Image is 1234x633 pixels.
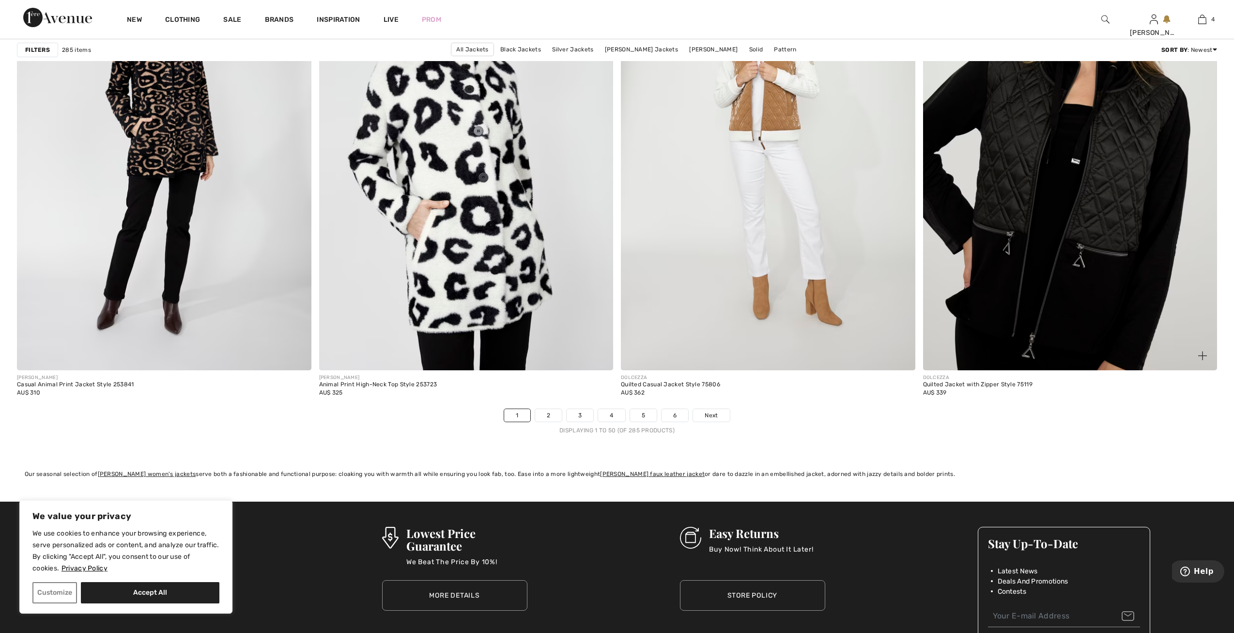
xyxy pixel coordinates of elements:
div: Quilted Jacket with Zipper Style 75119 [923,381,1033,388]
div: Casual Animal Print Jacket Style 253841 [17,381,134,388]
span: Deals And Promotions [998,576,1068,586]
img: Lowest Price Guarantee [382,527,399,549]
img: 1ère Avenue [23,8,92,27]
div: [PERSON_NAME] [17,374,134,381]
h3: Easy Returns [709,527,813,539]
span: Next [705,411,718,420]
img: Easy Returns [680,527,702,549]
span: 4 [1211,15,1215,24]
div: DOLCEZZA [923,374,1033,381]
iframe: Opens a widget where you can find more information [1172,560,1224,585]
a: 1 [504,409,530,422]
h3: Lowest Price Guarantee [406,527,527,552]
p: We value your privacy [32,510,219,522]
div: We value your privacy [19,500,232,614]
a: Store Policy [680,580,825,611]
a: 4 [1178,14,1226,25]
img: My Bag [1198,14,1206,25]
span: 285 items [62,46,91,54]
a: All Jackets [451,43,494,56]
p: Buy Now! Think About It Later! [709,544,813,564]
a: 3 [567,409,593,422]
img: plus_v2.svg [1198,351,1207,360]
a: [PERSON_NAME] Jackets [600,43,683,56]
span: Latest News [998,566,1038,576]
p: We Beat The Price By 10%! [406,557,527,576]
a: Next [693,409,729,422]
span: Inspiration [317,16,360,26]
span: AU$ 362 [621,389,645,396]
div: DOLCEZZA [621,374,720,381]
a: 6 [662,409,688,422]
div: [PERSON_NAME] [319,374,437,381]
strong: Sort By [1161,47,1188,53]
a: Privacy Policy [61,564,108,573]
button: Customize [32,582,77,603]
input: Your E-mail Address [988,605,1140,627]
p: We use cookies to enhance your browsing experience, serve personalized ads or content, and analyz... [32,528,219,574]
a: 4 [598,409,625,422]
a: 2 [535,409,562,422]
img: My Info [1150,14,1158,25]
div: Animal Print High-Neck Top Style 253723 [319,381,437,388]
span: AU$ 325 [319,389,343,396]
a: Brands [265,16,294,26]
h3: Stay Up-To-Date [988,537,1140,550]
a: Live [384,15,399,25]
a: More Details [382,580,527,611]
a: [PERSON_NAME] women's jackets [98,471,196,477]
a: [PERSON_NAME] [684,43,742,56]
div: [PERSON_NAME] [1130,28,1177,38]
a: Black Jackets [495,43,546,56]
button: Accept All [81,582,219,603]
a: [PERSON_NAME] faux leather jacket [600,471,705,477]
div: : Newest [1161,46,1217,54]
nav: Page navigation [17,409,1217,435]
span: AU$ 310 [17,389,40,396]
a: New [127,16,142,26]
a: Sale [223,16,241,26]
a: Silver Jackets [547,43,598,56]
a: Solid [744,43,768,56]
a: Sign In [1150,15,1158,24]
strong: Filters [25,46,50,54]
span: AU$ 339 [923,389,947,396]
a: 5 [630,409,657,422]
div: Quilted Casual Jacket Style 75806 [621,381,720,388]
a: Clothing [165,16,200,26]
img: search the website [1101,14,1110,25]
div: Displaying 1 to 50 (of 285 products) [17,426,1217,435]
a: Prom [422,15,441,25]
div: Our seasonal selection of serve both a fashionable and functional purpose: cloaking you with warm... [25,470,1209,478]
span: Contests [998,586,1026,597]
a: Pattern [769,43,801,56]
